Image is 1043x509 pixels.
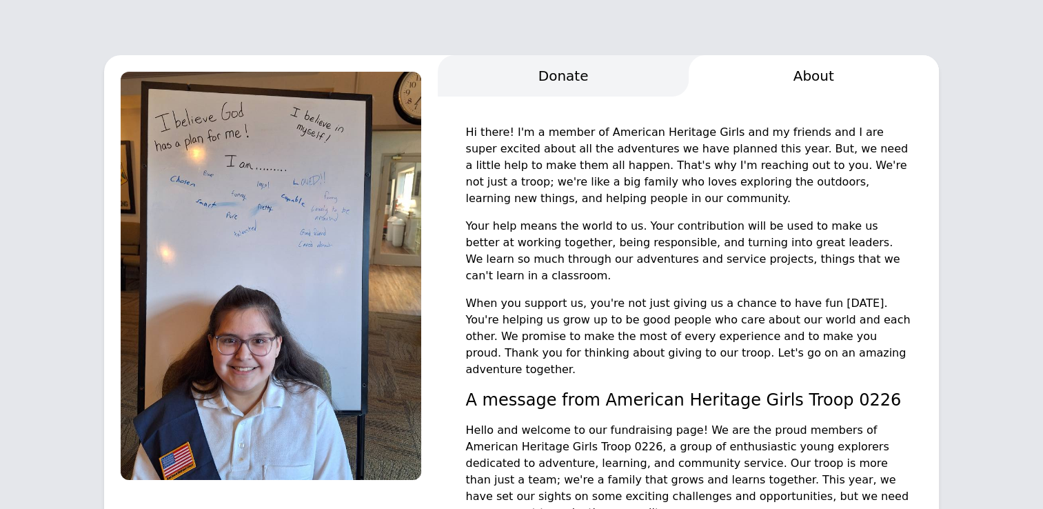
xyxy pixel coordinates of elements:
button: About [689,55,939,97]
p: When you support us, you're not just giving us a chance to have fun [DATE]. You're helping us gro... [465,295,911,378]
button: Donate [438,55,688,97]
p: Your help means the world to us. Your contribution will be used to make us better at working toge... [465,218,911,284]
img: Make a donation during the fundraising drive for American Heritage Girls Troop 0226. [121,72,421,480]
h2: A message from American Heritage Girls Troop 0226 [465,389,911,411]
p: Hi there! I'm a member of American Heritage Girls and my friends and I are super excited about al... [465,124,911,207]
nav: Main [438,55,938,97]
